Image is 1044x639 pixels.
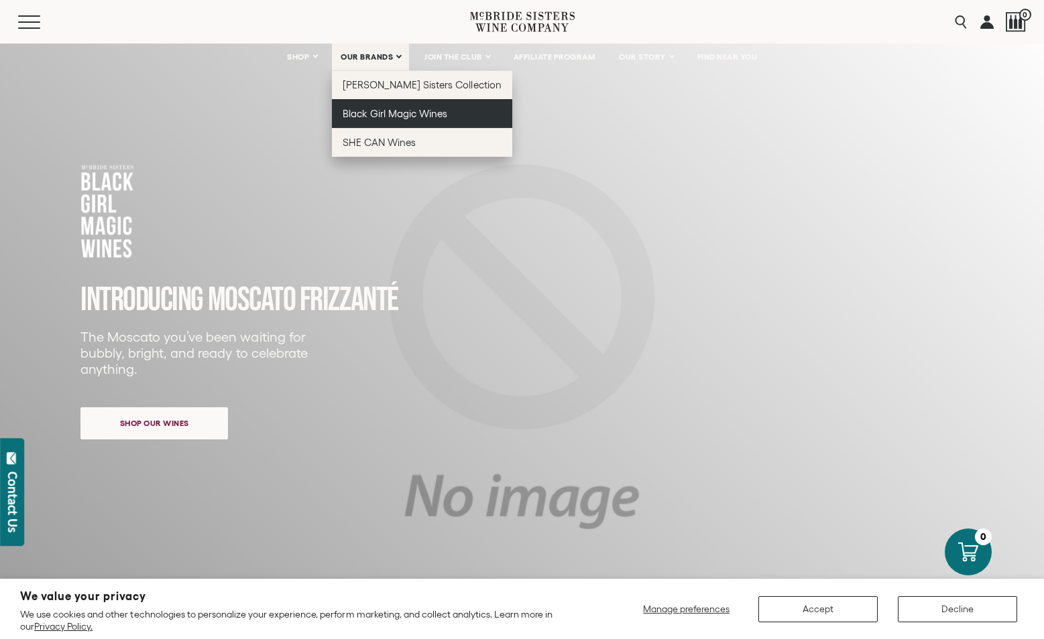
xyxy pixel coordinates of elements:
p: The Moscato you’ve been waiting for bubbly, bright, and ready to celebrate anything. [80,329,316,377]
a: Shop our wines [80,407,228,439]
span: AFFILIATE PROGRAM [514,52,595,62]
span: OUR STORY [619,52,666,62]
span: INTRODUCING [80,280,203,320]
span: SHE CAN Wines [343,137,416,148]
span: Manage preferences [643,603,730,614]
a: OUR STORY [610,44,682,70]
a: SHOP [278,44,325,70]
span: OUR BRANDS [341,52,393,62]
button: Decline [898,596,1017,622]
span: 0 [1019,9,1031,21]
span: FRIZZANTé [300,280,398,320]
div: Contact Us [6,472,19,532]
span: FIND NEAR YOU [697,52,758,62]
span: MOSCATO [208,280,296,320]
a: OUR BRANDS [332,44,409,70]
div: 0 [975,528,992,545]
button: Accept [758,596,878,622]
a: [PERSON_NAME] Sisters Collection [332,70,512,99]
a: AFFILIATE PROGRAM [505,44,604,70]
a: Privacy Policy. [34,621,93,632]
span: SHOP [287,52,310,62]
a: JOIN THE CLUB [416,44,498,70]
span: [PERSON_NAME] Sisters Collection [343,79,502,90]
a: FIND NEAR YOU [689,44,766,70]
button: Mobile Menu Trigger [18,15,66,29]
span: Black Girl Magic Wines [343,108,447,119]
button: Manage preferences [635,596,738,622]
a: SHE CAN Wines [332,128,512,157]
p: We use cookies and other technologies to personalize your experience, perform marketing, and coll... [20,608,585,632]
a: Black Girl Magic Wines [332,99,512,128]
span: JOIN THE CLUB [424,52,482,62]
h2: We value your privacy [20,591,585,602]
span: Shop our wines [97,410,213,436]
